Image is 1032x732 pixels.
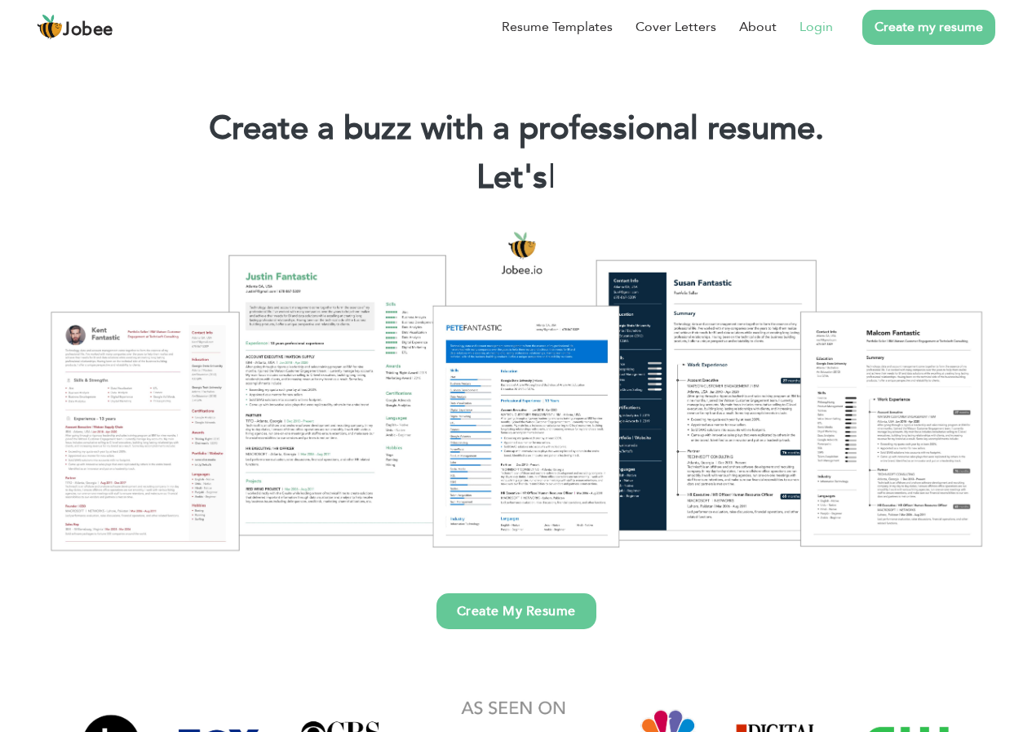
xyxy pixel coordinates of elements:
a: Resume Templates [502,17,613,37]
h2: Let's [24,157,1008,199]
span: Jobee [63,21,113,39]
h1: Create a buzz with a professional resume. [24,108,1008,150]
a: Create My Resume [436,593,596,629]
span: | [548,155,556,200]
img: jobee.io [37,14,63,40]
a: Jobee [37,14,113,40]
a: Cover Letters [636,17,716,37]
a: Create my resume [862,10,995,45]
a: About [739,17,777,37]
a: Login [799,17,833,37]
